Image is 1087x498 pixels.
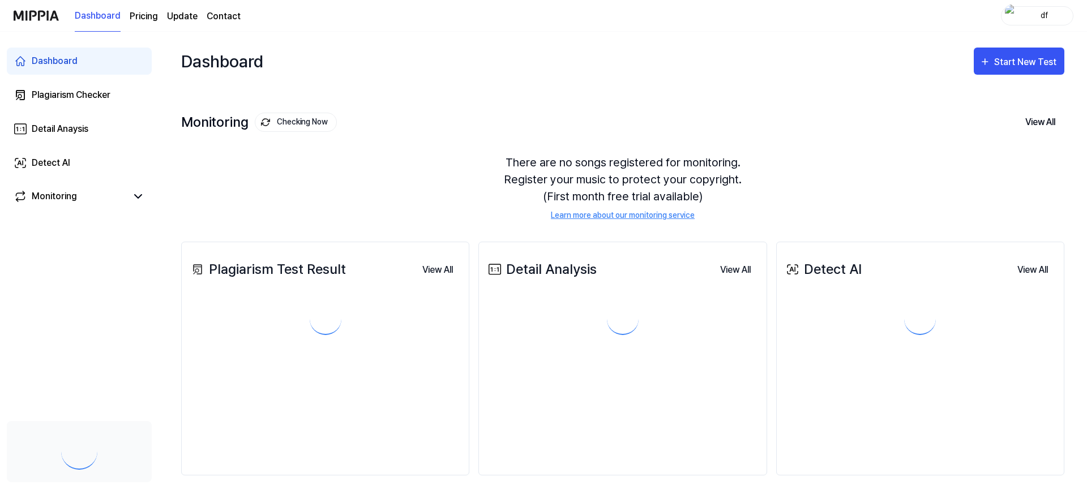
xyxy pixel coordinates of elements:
[167,10,198,23] a: Update
[413,258,462,281] a: View All
[75,1,121,32] a: Dashboard
[32,156,70,170] div: Detect AI
[784,259,862,280] div: Detect AI
[181,43,263,79] div: Dashboard
[207,10,241,23] a: Contact
[181,113,337,132] div: Monitoring
[259,116,272,128] img: monitoring Icon
[255,113,337,132] button: Checking Now
[1022,9,1066,22] div: df
[32,122,88,136] div: Detail Anaysis
[1008,259,1057,281] button: View All
[32,88,110,102] div: Plagiarism Checker
[189,259,346,280] div: Plagiarism Test Result
[974,48,1064,75] button: Start New Test
[413,259,462,281] button: View All
[1005,5,1018,27] img: profile
[7,48,152,75] a: Dashboard
[1001,6,1073,25] button: profiledf
[7,81,152,109] a: Plagiarism Checker
[7,149,152,177] a: Detect AI
[130,10,158,23] a: Pricing
[7,115,152,143] a: Detail Anaysis
[32,54,78,68] div: Dashboard
[32,190,77,203] div: Monitoring
[1008,258,1057,281] a: View All
[14,190,127,203] a: Monitoring
[551,209,695,221] a: Learn more about our monitoring service
[711,258,760,281] a: View All
[486,259,597,280] div: Detail Analysis
[181,140,1064,235] div: There are no songs registered for monitoring. Register your music to protect your copyright. (Fir...
[711,259,760,281] button: View All
[994,55,1059,70] div: Start New Test
[1016,110,1064,134] button: View All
